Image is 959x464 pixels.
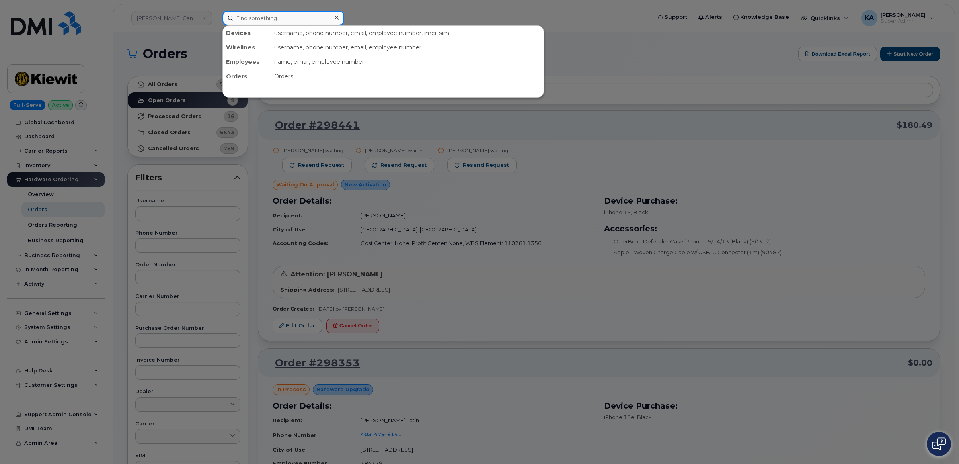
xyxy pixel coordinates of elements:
[223,55,271,69] div: Employees
[271,55,544,69] div: name, email, employee number
[271,26,544,40] div: username, phone number, email, employee number, imei, sim
[932,437,946,450] img: Open chat
[271,40,544,55] div: username, phone number, email, employee number
[223,40,271,55] div: Wirelines
[223,69,271,84] div: Orders
[271,69,544,84] div: Orders
[223,26,271,40] div: Devices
